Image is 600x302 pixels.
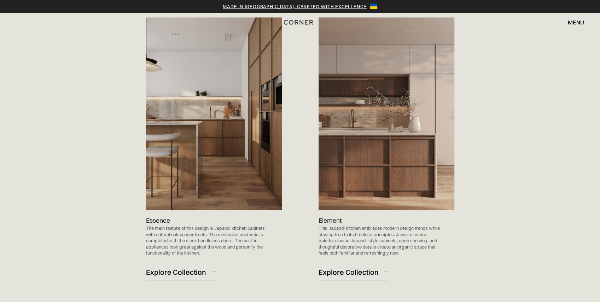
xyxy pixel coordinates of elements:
[146,267,206,277] div: Explore Collection
[319,267,379,277] div: Explore Collection
[146,263,216,280] a: Explore Collection
[223,3,367,10] a: Made in [GEOGRAPHIC_DATA], crafted with excellence
[319,225,440,256] p: This Japandi kitchen embraces modern design trends while staying true to its timeless principles....
[319,263,388,280] a: Explore Collection
[278,18,323,27] a: home
[146,225,268,256] p: The main feature of this design is Japandi kitchen cabinets with natural oak veneer fronts. The m...
[561,16,584,28] div: menu
[319,215,342,225] p: Element
[568,19,584,25] div: menu
[146,215,170,225] p: Essence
